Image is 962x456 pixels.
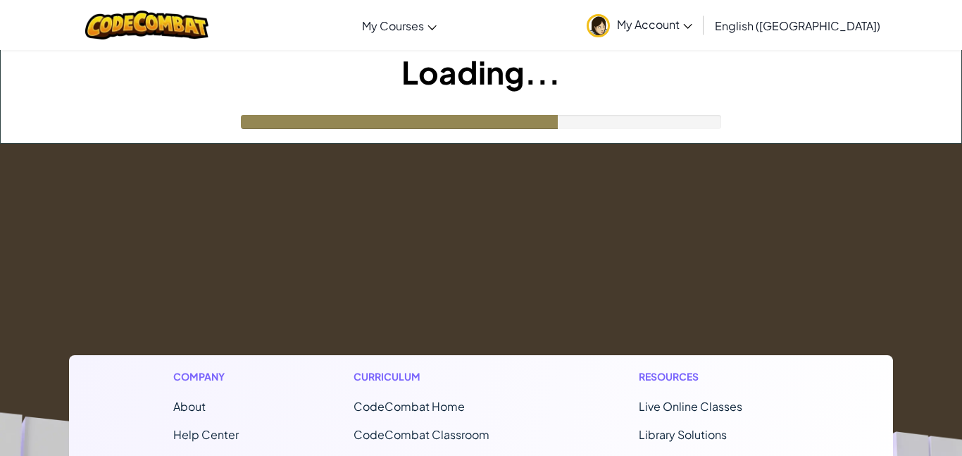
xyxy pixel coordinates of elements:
a: Library Solutions [639,427,727,442]
h1: Curriculum [354,369,524,384]
span: English ([GEOGRAPHIC_DATA]) [715,18,880,33]
h1: Resources [639,369,789,384]
a: About [173,399,206,414]
h1: Company [173,369,239,384]
a: My Account [580,3,699,47]
img: avatar [587,14,610,37]
span: My Courses [362,18,424,33]
a: Live Online Classes [639,399,742,414]
a: My Courses [355,6,444,44]
a: English ([GEOGRAPHIC_DATA]) [708,6,887,44]
span: CodeCombat Home [354,399,465,414]
a: Help Center [173,427,239,442]
h1: Loading... [1,50,961,94]
span: My Account [617,17,692,32]
img: CodeCombat logo [85,11,208,39]
a: CodeCombat Classroom [354,427,489,442]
